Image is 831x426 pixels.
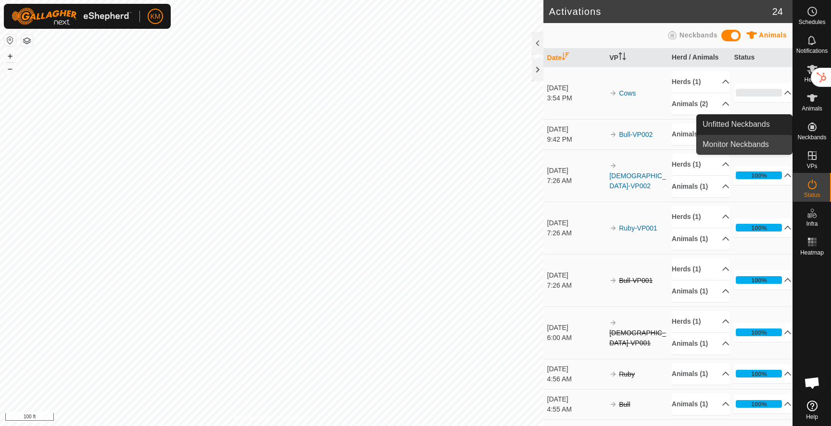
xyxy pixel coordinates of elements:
[547,364,605,374] div: [DATE]
[736,370,782,377] div: 100%
[804,192,820,198] span: Status
[800,250,824,256] span: Heatmap
[234,414,270,422] a: Privacy Policy
[672,311,730,332] p-accordion-header: Herds (1)
[549,6,772,17] h2: Activations
[796,48,828,54] span: Notifications
[672,123,730,145] p-accordion-header: Animals (1)
[672,71,730,93] p-accordion-header: Herds (1)
[619,131,653,138] a: Bull-VP002
[547,394,605,404] div: [DATE]
[605,49,668,67] th: VP
[697,135,792,154] a: Monitor Neckbands
[4,50,16,62] button: +
[736,171,782,179] div: 100%
[547,218,605,228] div: [DATE]
[672,154,730,175] p-accordion-header: Herds (1)
[806,163,817,169] span: VPs
[806,414,818,420] span: Help
[802,106,822,111] span: Animals
[547,323,605,333] div: [DATE]
[281,414,309,422] a: Contact Us
[672,363,730,385] p-accordion-header: Animals (1)
[619,277,653,284] s: Bull-VP001
[562,54,569,61] p-sorticon: Activate to sort
[736,89,782,97] div: 0%
[547,374,605,384] div: 4:56 AM
[4,63,16,74] button: –
[736,224,782,231] div: 100%
[751,276,767,285] div: 100%
[609,370,617,378] img: arrow
[547,228,605,238] div: 7:26 AM
[672,228,730,250] p-accordion-header: Animals (1)
[734,270,792,290] p-accordion-header: 100%
[736,400,782,408] div: 100%
[547,124,605,134] div: [DATE]
[751,328,767,337] div: 100%
[151,12,161,22] span: KM
[609,162,617,170] img: arrow
[804,77,819,83] span: Herds
[609,89,617,97] img: arrow
[734,218,792,237] p-accordion-header: 100%
[672,280,730,302] p-accordion-header: Animals (1)
[619,224,657,232] a: Ruby-VP001
[672,393,730,415] p-accordion-header: Animals (1)
[547,404,605,414] div: 4:55 AM
[703,139,769,150] span: Monitor Neckbands
[619,401,630,408] s: Bull
[609,319,617,327] img: arrow
[21,35,33,47] button: Map Layers
[751,223,767,232] div: 100%
[547,270,605,280] div: [DATE]
[680,31,718,39] span: Neckbands
[619,370,635,378] s: Ruby
[547,166,605,176] div: [DATE]
[751,171,767,180] div: 100%
[793,397,831,424] a: Help
[609,172,666,190] a: [DEMOGRAPHIC_DATA]-VP002
[759,31,787,39] span: Animals
[797,134,826,140] span: Neckbands
[618,54,626,61] p-sorticon: Activate to sort
[798,19,825,25] span: Schedules
[734,83,792,102] p-accordion-header: 0%
[672,333,730,354] p-accordion-header: Animals (1)
[734,364,792,383] p-accordion-header: 100%
[668,49,730,67] th: Herd / Animals
[672,176,730,197] p-accordion-header: Animals (1)
[609,329,666,347] s: [DEMOGRAPHIC_DATA]-VP001
[751,369,767,378] div: 100%
[672,206,730,228] p-accordion-header: Herds (1)
[736,276,782,284] div: 100%
[672,93,730,115] p-accordion-header: Animals (2)
[547,93,605,103] div: 3:54 PM
[806,221,818,227] span: Infra
[4,35,16,46] button: Reset Map
[798,368,827,397] div: Open chat
[772,4,783,19] span: 24
[547,134,605,145] div: 9:42 PM
[734,166,792,185] p-accordion-header: 100%
[609,224,617,232] img: arrow
[547,83,605,93] div: [DATE]
[703,119,770,130] span: Unfitted Neckbands
[734,394,792,414] p-accordion-header: 100%
[12,8,132,25] img: Gallagher Logo
[734,323,792,342] p-accordion-header: 100%
[609,277,617,284] img: arrow
[736,329,782,336] div: 100%
[751,400,767,409] div: 100%
[697,115,792,134] a: Unfitted Neckbands
[547,176,605,186] div: 7:26 AM
[609,401,617,408] img: arrow
[730,49,793,67] th: Status
[672,258,730,280] p-accordion-header: Herds (1)
[543,49,606,67] th: Date
[609,131,617,138] img: arrow
[547,333,605,343] div: 6:00 AM
[619,89,636,97] a: Cows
